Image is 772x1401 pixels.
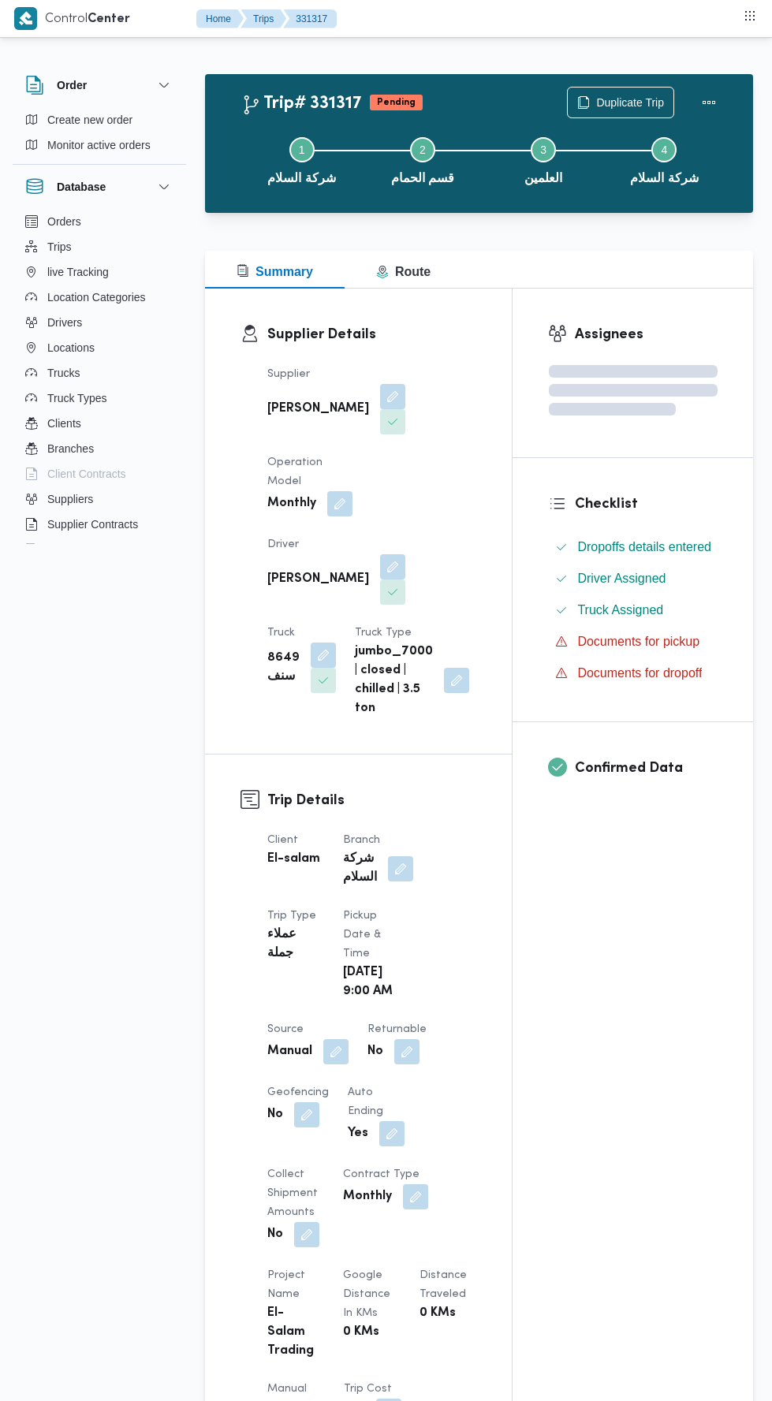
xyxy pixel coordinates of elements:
[47,464,126,483] span: Client Contracts
[267,1304,321,1361] b: El-Salam Trading
[47,439,94,458] span: Branches
[567,87,674,118] button: Duplicate Trip
[267,457,323,486] span: Operation Model
[19,310,180,335] button: Drivers
[19,537,180,562] button: Devices
[267,1169,318,1217] span: Collect Shipment Amounts
[19,436,180,461] button: Branches
[47,540,87,559] span: Devices
[577,666,702,680] span: Documents for dropoff
[241,94,362,114] h2: Trip# 331317
[540,143,546,156] span: 3
[362,118,483,200] button: قسم الحمام
[267,850,320,869] b: El-salam
[19,386,180,411] button: Truck Types
[19,335,180,360] button: Locations
[47,313,82,332] span: Drivers
[19,259,180,285] button: live Tracking
[267,926,321,963] b: عملاء جملة
[267,1105,283,1124] b: No
[267,649,300,687] b: 8649 سنف
[241,9,286,28] button: Trips
[575,494,718,515] h3: Checklist
[267,628,295,638] span: Truck
[267,570,369,589] b: [PERSON_NAME]
[267,400,369,419] b: [PERSON_NAME]
[47,363,80,382] span: Trucks
[524,169,562,188] span: العلمين
[47,237,72,256] span: Trips
[343,1323,379,1342] b: 0 KMs
[47,212,81,231] span: Orders
[661,143,667,156] span: 4
[267,790,476,811] h3: Trip Details
[420,1304,456,1323] b: 0 KMs
[267,1024,304,1034] span: Source
[344,1384,392,1394] span: Trip Cost
[267,324,476,345] h3: Supplier Details
[549,629,718,654] button: Documents for pickup
[19,486,180,512] button: Suppliers
[343,1187,392,1206] b: Monthly
[549,566,718,591] button: Driver Assigned
[577,538,711,557] span: Dropoffs details entered
[343,911,381,959] span: Pickup date & time
[57,76,87,95] h3: Order
[376,265,431,278] span: Route
[391,169,454,188] span: قسم الحمام
[25,177,173,196] button: Database
[47,389,106,408] span: Truck Types
[343,1169,420,1179] span: Contract Type
[47,515,138,534] span: Supplier Contracts
[577,601,663,620] span: Truck Assigned
[283,9,337,28] button: 331317
[420,143,426,156] span: 2
[577,603,663,617] span: Truck Assigned
[267,1225,283,1244] b: No
[343,963,397,1001] b: [DATE] 9:00 AM
[377,98,416,107] b: Pending
[577,569,666,588] span: Driver Assigned
[355,643,433,718] b: jumbo_7000 | closed | chilled | 3.5 ton
[47,136,151,155] span: Monitor active orders
[577,664,702,683] span: Documents for dropoff
[47,110,132,129] span: Create new order
[57,177,106,196] h3: Database
[19,285,180,310] button: Location Categories
[267,1087,329,1097] span: Geofencing
[19,461,180,486] button: Client Contracts
[577,632,699,651] span: Documents for pickup
[343,1270,390,1318] span: Google distance in KMs
[343,850,377,888] b: شركة السلام
[267,169,335,188] span: شركة السلام
[13,209,186,550] div: Database
[47,490,93,509] span: Suppliers
[367,1042,383,1061] b: No
[267,494,316,513] b: Monthly
[549,535,718,560] button: Dropoffs details entered
[348,1087,383,1116] span: Auto Ending
[47,288,146,307] span: Location Categories
[343,835,380,845] span: Branch
[367,1024,427,1034] span: Returnable
[348,1124,368,1143] b: Yes
[19,512,180,537] button: Supplier Contracts
[596,93,664,112] span: Duplicate Trip
[483,118,604,200] button: العلمين
[19,209,180,234] button: Orders
[19,360,180,386] button: Trucks
[370,95,423,110] span: Pending
[693,87,725,118] button: Actions
[577,540,711,553] span: Dropoffs details entered
[577,635,699,648] span: Documents for pickup
[237,265,313,278] span: Summary
[299,143,305,156] span: 1
[25,76,173,95] button: Order
[267,369,310,379] span: Supplier
[13,107,186,164] div: Order
[267,1042,312,1061] b: Manual
[14,7,37,30] img: X8yXhbKr1z7QwAAAABJRU5ErkJggg==
[241,118,362,200] button: شركة السلام
[47,263,109,281] span: live Tracking
[630,169,698,188] span: شركة السلام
